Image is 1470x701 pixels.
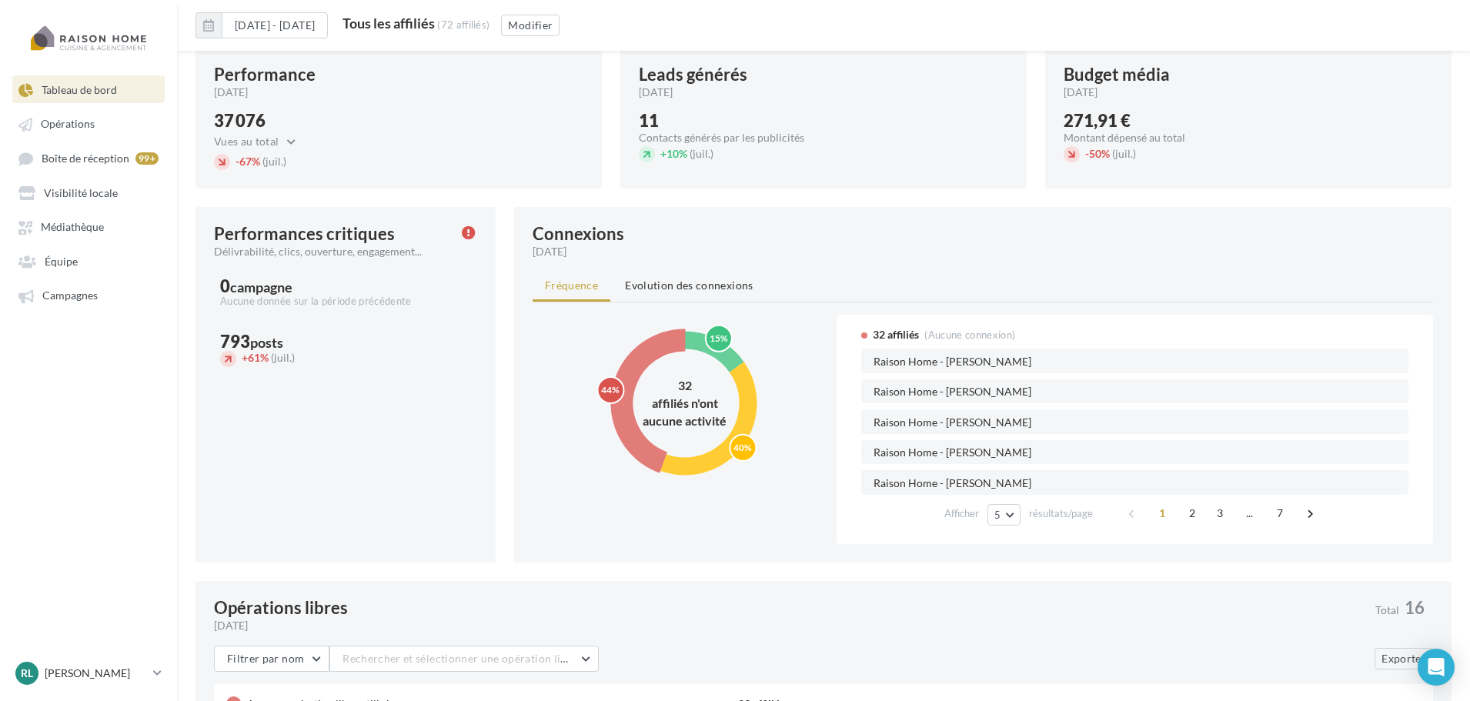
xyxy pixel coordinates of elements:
span: RL [21,666,33,681]
div: Délivrabilité, clics, ouverture, engagement... [214,244,449,259]
div: Performances critiques [214,225,395,242]
div: Open Intercom Messenger [1418,649,1455,686]
div: campagne [230,280,292,294]
a: Visibilité locale [9,179,168,206]
span: 50% [1085,147,1110,160]
span: 5 [994,509,1001,521]
button: [DATE] - [DATE] [222,12,328,38]
span: 1 [1150,501,1174,526]
div: 0 [220,278,471,295]
div: 11 [639,112,804,129]
span: Tableau de bord [42,83,117,96]
div: 793 [220,333,471,350]
span: [DATE] [533,244,566,259]
div: Aucune donnée sur la période précédente [220,295,471,309]
button: [DATE] - [DATE] [195,12,328,38]
p: [PERSON_NAME] [45,666,147,681]
span: [DATE] [214,618,248,633]
span: + [242,351,248,364]
div: 99+ [135,152,159,165]
div: Leads générés [639,66,747,83]
div: Contacts générés par les publicités [639,132,804,143]
a: Campagnes [9,281,168,309]
span: 32 affiliés [873,327,919,342]
span: Visibilité locale [44,186,118,199]
span: (Aucune connexion) [924,329,1015,341]
span: (juil.) [262,155,286,168]
span: Raison Home - [PERSON_NAME] [874,447,1031,459]
div: Connexions [533,225,624,242]
span: Opérations [41,118,95,131]
button: 5 [987,504,1020,526]
span: 67% [236,155,260,168]
div: 271,91 € [1064,112,1185,129]
span: (juil.) [1112,147,1136,160]
span: Total [1375,605,1399,616]
a: Médiathèque [9,212,168,240]
span: [DATE] [639,85,673,100]
span: Raison Home - [PERSON_NAME] [874,356,1031,368]
a: Opérations [9,109,168,137]
text: 40% [733,442,752,453]
text: 15% [710,332,728,344]
a: RL [PERSON_NAME] [12,659,165,688]
span: Rechercher et sélectionner une opération libre [342,652,577,665]
div: Montant dépensé au total [1064,132,1185,143]
span: 10% [660,147,687,160]
a: Tableau de bord [9,75,168,103]
span: Afficher [944,506,979,521]
span: Équipe [45,255,78,268]
span: (juil.) [271,351,295,364]
div: affiliés n'ont aucune activité [639,395,731,430]
span: Raison Home - [PERSON_NAME] [874,386,1031,398]
div: Opérations libres [214,599,348,616]
div: (72 affiliés) [437,18,489,31]
button: Rechercher et sélectionner une opération libre [329,646,599,672]
span: Evolution des connexions [625,279,753,292]
button: Exporter [1375,648,1433,669]
span: ... [1238,501,1262,526]
span: 2 [1180,501,1204,526]
span: [DATE] [214,85,248,100]
button: Modifier [501,15,560,36]
button: Vues au total [214,132,304,151]
span: + [660,147,667,160]
span: (juil.) [690,147,713,160]
span: Boîte de réception [42,152,129,165]
span: 16 [1405,599,1425,616]
a: Boîte de réception 99+ [9,144,168,172]
span: Raison Home - [PERSON_NAME] [874,478,1031,489]
div: 32 [639,377,731,395]
span: - [236,155,239,168]
div: posts [250,335,283,349]
span: Campagnes [42,289,98,302]
span: Filtrer par nom [227,652,304,665]
span: 3 [1208,501,1232,526]
text: 44% [601,384,620,396]
div: 37 076 [214,112,304,129]
div: Tous les affiliés [342,16,435,30]
span: 7 [1268,501,1292,526]
span: 61% [242,351,269,364]
span: Médiathèque [41,221,104,234]
span: résultats/page [1029,506,1093,521]
button: Filtrer par nom [214,646,329,672]
div: Budget média [1064,66,1170,83]
div: Performance [214,66,316,83]
span: - [1085,147,1089,160]
span: Raison Home - [PERSON_NAME] [874,417,1031,429]
span: [DATE] [1064,85,1097,100]
a: Équipe [9,247,168,275]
